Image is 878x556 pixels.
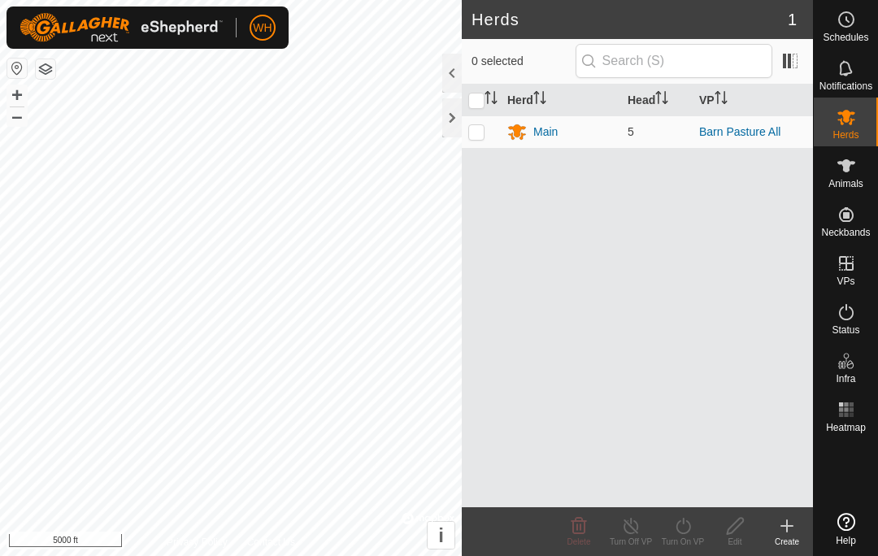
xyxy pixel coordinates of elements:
[472,10,788,29] h2: Herds
[428,522,454,549] button: i
[567,537,591,546] span: Delete
[819,81,872,91] span: Notifications
[715,93,728,106] p-sorticon: Activate to sort
[655,93,668,106] p-sorticon: Activate to sort
[20,13,223,42] img: Gallagher Logo
[167,535,228,549] a: Privacy Policy
[253,20,272,37] span: WH
[837,276,854,286] span: VPs
[621,85,693,116] th: Head
[247,535,295,549] a: Contact Us
[485,93,498,106] p-sorticon: Activate to sort
[699,125,780,138] a: Barn Pasture All
[836,536,856,545] span: Help
[533,93,546,106] p-sorticon: Activate to sort
[823,33,868,42] span: Schedules
[761,536,813,548] div: Create
[826,423,866,432] span: Heatmap
[36,59,55,79] button: Map Layers
[438,524,444,546] span: i
[533,124,558,141] div: Main
[821,228,870,237] span: Neckbands
[605,536,657,548] div: Turn Off VP
[7,106,27,126] button: –
[693,85,813,116] th: VP
[836,374,855,384] span: Infra
[788,7,797,32] span: 1
[628,125,634,138] span: 5
[501,85,621,116] th: Herd
[7,85,27,105] button: +
[832,130,858,140] span: Herds
[472,53,576,70] span: 0 selected
[657,536,709,548] div: Turn On VP
[7,59,27,78] button: Reset Map
[709,536,761,548] div: Edit
[576,44,772,78] input: Search (S)
[832,325,859,335] span: Status
[828,179,863,189] span: Animals
[814,506,878,552] a: Help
